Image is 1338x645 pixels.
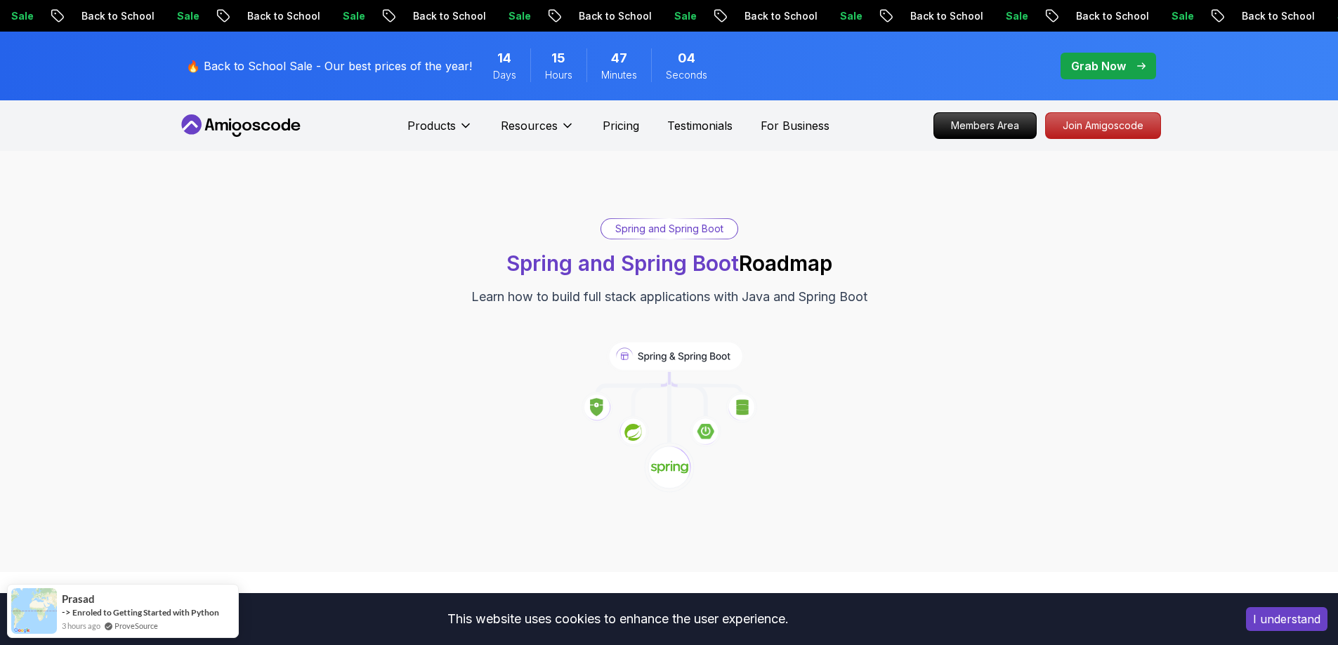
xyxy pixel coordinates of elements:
[62,606,71,618] span: ->
[497,9,542,23] p: Sale
[407,117,473,145] button: Products
[497,48,511,68] span: 14 Days
[663,9,708,23] p: Sale
[506,251,832,276] h1: Roadmap
[934,113,1036,138] p: Members Area
[611,48,627,68] span: 47 Minutes
[995,9,1039,23] p: Sale
[471,287,867,307] p: Learn how to build full stack applications with Java and Spring Boot
[761,117,829,134] a: For Business
[11,588,57,634] img: provesource social proof notification image
[506,251,739,276] span: Spring and Spring Boot
[407,117,456,134] p: Products
[733,9,829,23] p: Back to School
[501,117,558,134] p: Resources
[1046,113,1160,138] p: Join Amigoscode
[667,117,733,134] a: Testimonials
[1071,58,1126,74] p: Grab Now
[62,593,95,605] span: Prasad
[545,68,572,82] span: Hours
[11,604,1225,634] div: This website uses cookies to enhance the user experience.
[332,9,376,23] p: Sale
[72,607,219,618] a: Enroled to Getting Started with Python
[933,112,1037,139] a: Members Area
[1160,9,1205,23] p: Sale
[568,9,663,23] p: Back to School
[186,58,472,74] p: 🔥 Back to School Sale - Our best prices of the year!
[601,219,737,239] div: Spring and Spring Boot
[1246,607,1327,631] button: Accept cookies
[62,620,100,632] span: 3 hours ago
[666,68,707,82] span: Seconds
[678,48,695,68] span: 4 Seconds
[493,68,516,82] span: Days
[899,9,995,23] p: Back to School
[166,9,211,23] p: Sale
[114,620,158,632] a: ProveSource
[1045,112,1161,139] a: Join Amigoscode
[1231,9,1326,23] p: Back to School
[236,9,332,23] p: Back to School
[70,9,166,23] p: Back to School
[402,9,497,23] p: Back to School
[603,117,639,134] a: Pricing
[1065,9,1160,23] p: Back to School
[601,68,637,82] span: Minutes
[829,9,874,23] p: Sale
[551,48,565,68] span: 15 Hours
[501,117,575,145] button: Resources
